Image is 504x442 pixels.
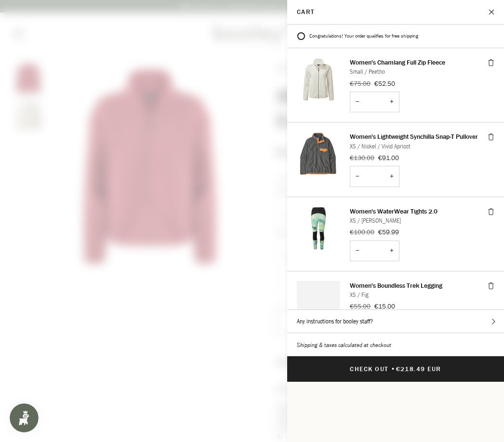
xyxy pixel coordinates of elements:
[350,216,482,225] p: XS / [PERSON_NAME]
[309,33,418,39] span: Congratulations! Your order qualifies for free shipping
[293,397,498,423] iframe: PayPal-paypal
[384,241,399,261] button: +
[384,166,399,187] button: +
[350,153,374,163] del: €130.00
[350,281,442,290] a: Women's Boundless Trek Legging
[350,228,374,237] del: €100.00
[287,310,504,333] button: Any instructions for booley staff?
[350,58,445,67] a: Women's Chamlang Full Zip Fleece
[378,228,399,237] mark: €59.99
[350,132,478,141] a: Women's Lightweight Synchilla Snap-T Pullover
[297,281,340,335] a: Women&#39;s Boundless Trek Legging - XS / Fig
[297,132,340,175] img: Women&#39;s Lightweight Synchilla Snap-T Pullover - XS / Nickel / Vivid Apricot
[297,132,340,187] a: Women&#39;s Lightweight Synchilla Snap-T Pullover - XS / Nickel / Vivid Apricot
[297,341,391,349] em: Shipping & taxes calculated at checkout
[350,241,365,261] button: −
[350,79,371,89] del: €75.00
[297,58,340,101] img: Women&#39;s Chamlang Full Zip Fleece - Small / Peetho
[10,403,39,432] iframe: Button to open loyalty program pop-up
[374,79,395,89] mark: €52.50
[297,58,340,112] a: Women&#39;s Chamlang Full Zip Fleece - Small / Peetho
[384,92,399,112] button: +
[350,207,438,216] a: Women's WaterWear Tights 2.0
[287,356,504,382] button: Check Out •€218.49 EUR
[374,302,395,311] mark: €15.00
[350,92,365,112] button: −
[396,364,441,374] span: €218.49 EUR
[350,166,365,187] button: −
[378,153,399,163] mark: €91.00
[297,207,340,250] img: Women&#39;s WaterWear Tights 2.0 - XS / Jade Esra
[297,207,340,261] a: Women&#39;s WaterWear Tights 2.0 - XS / Jade Esra
[350,291,482,299] p: XS / Fig
[350,302,371,311] del: €55.00
[350,67,482,76] p: Small / Peetho
[350,142,482,150] p: XS / Nickel / Vivid Apricot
